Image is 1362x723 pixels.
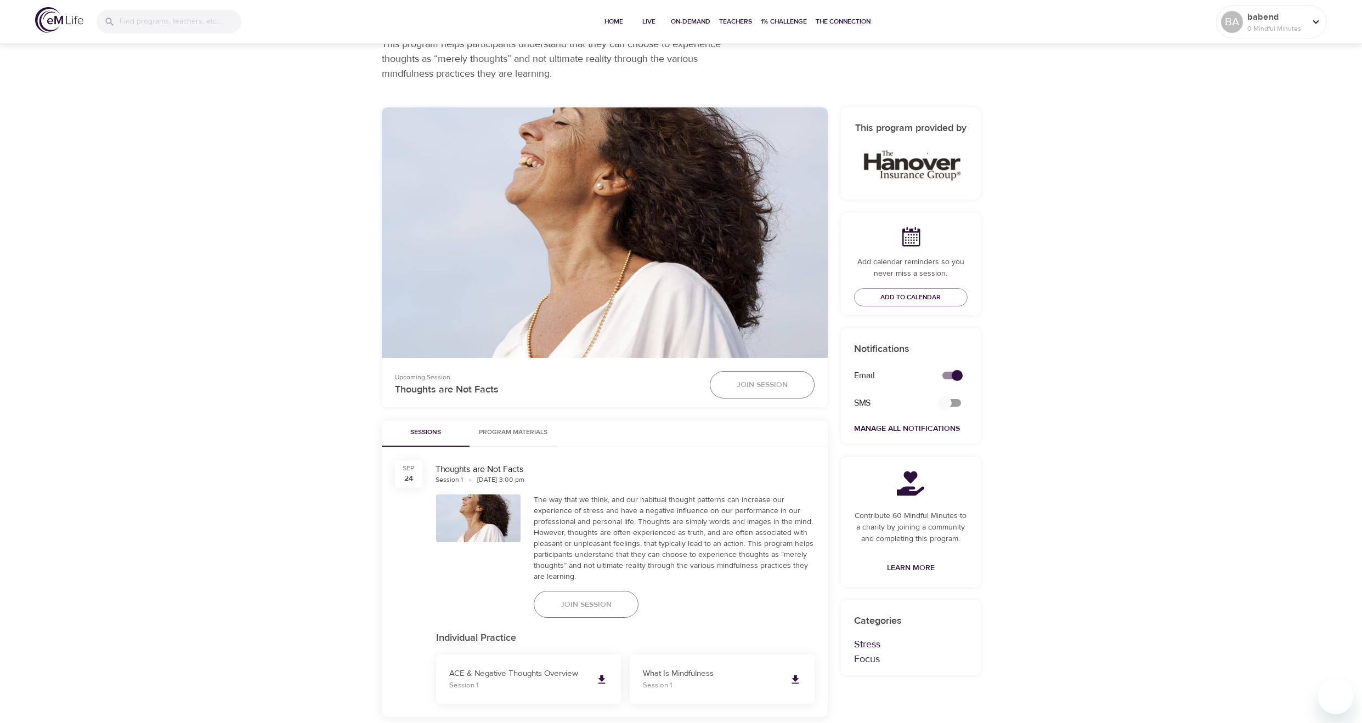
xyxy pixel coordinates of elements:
div: Email [847,363,929,389]
span: Learn More [887,561,935,575]
div: [DATE] 3:00 pm [477,475,524,485]
p: Session 1 [643,680,781,691]
span: The Connection [816,16,871,27]
div: Sep [403,464,415,473]
button: Join Session [710,371,815,398]
p: Categories [854,613,968,628]
p: Focus [854,652,968,667]
div: 24 [404,473,413,484]
span: Add to Calendar [880,292,941,303]
p: ACE & Negative Thoughts Overview [449,668,587,680]
p: What Is Mindfulness [643,668,781,680]
button: Add to Calendar [854,288,968,306]
span: On-Demand [671,16,710,27]
p: Stress [854,637,968,652]
p: Thoughts are Not Facts [395,382,697,397]
span: Live [636,16,662,27]
span: Home [601,16,627,27]
div: The way that we think, and our habitual thought patterns can increase our experience of stress an... [534,494,815,582]
span: Join Session [561,598,612,612]
a: ACE & Negative Thoughts OverviewSession 1 [436,654,621,704]
p: Upcoming Session [395,372,697,382]
span: Join Session [737,378,788,392]
img: logo [35,7,83,33]
span: Teachers [719,16,752,27]
input: Find programs, teachers, etc... [120,10,241,33]
p: Notifications [854,341,968,356]
p: Contribute 60 Mindful Minutes to a charity by joining a community and completing this program. [854,510,968,545]
div: Session 1 [436,475,463,485]
p: Individual Practice [436,631,815,646]
p: babend [1247,10,1306,24]
a: Manage All Notifications [854,424,960,434]
span: Program Materials [476,427,551,439]
button: Join Session [534,591,638,618]
span: Sessions [388,427,463,439]
p: Session 1 [449,680,587,691]
a: What Is MindfulnessSession 1 [630,654,815,704]
a: Learn More [883,558,939,578]
p: Add calendar reminders so you never miss a session. [854,257,968,280]
div: SMS [847,390,929,416]
h6: This program provided by [854,121,968,136]
span: 1% Challenge [761,16,807,27]
iframe: Button to launch messaging window [1318,679,1353,714]
img: HIG_wordmrk_k.jpg [854,145,968,183]
p: 0 Mindful Minutes [1247,24,1306,33]
div: BA [1221,11,1243,33]
div: Thoughts are Not Facts [436,463,815,476]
